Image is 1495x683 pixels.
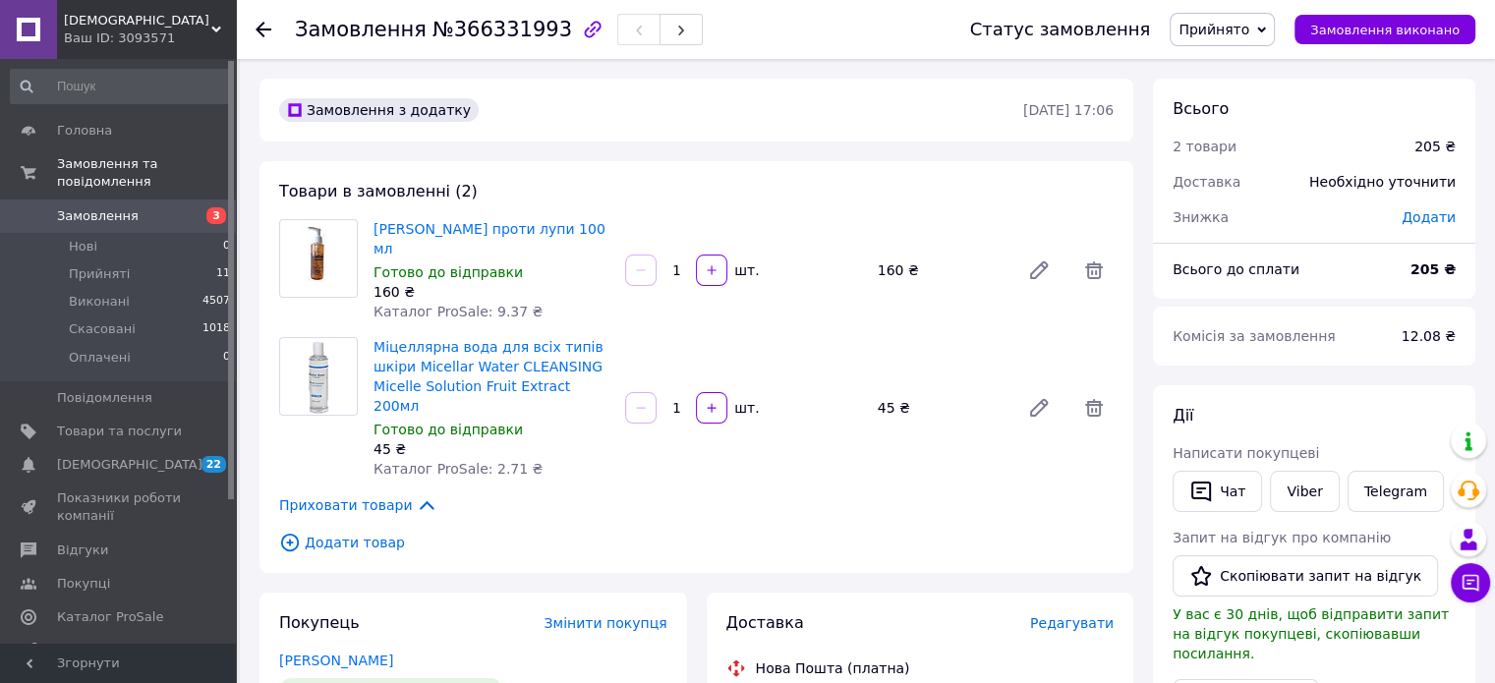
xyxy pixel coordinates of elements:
[1074,251,1114,290] span: Видалити
[1414,137,1456,156] div: 205 ₴
[57,575,110,593] span: Покупці
[279,182,478,200] span: Товари в замовленні (2)
[289,220,347,297] img: Шампунь Кетоконазол проти лупи 100 мл
[57,608,163,626] span: Каталог ProSale
[10,69,232,104] input: Пошук
[374,339,604,414] a: Міцеллярна вода для всіх типів шкіри Micellar Water CLEANSING Micelle Solution Fruit Extract 200мл
[374,461,543,477] span: Каталог ProSale: 2.71 ₴
[223,238,230,256] span: 0
[545,615,667,631] span: Змінити покупця
[57,541,108,559] span: Відгуки
[57,642,125,659] span: Аналітика
[374,282,609,302] div: 160 ₴
[1173,174,1240,190] span: Доставка
[64,12,211,29] span: Космецевтика
[69,238,97,256] span: Нові
[1310,23,1460,37] span: Замовлення виконано
[69,265,130,283] span: Прийняті
[57,155,236,191] span: Замовлення та повідомлення
[279,532,1114,553] span: Додати товар
[1410,261,1456,277] b: 205 ₴
[374,422,523,437] span: Готово до відправки
[295,18,427,41] span: Замовлення
[1173,606,1449,661] span: У вас є 30 днів, щоб відправити запит на відгук покупцеві, скопіювавши посилання.
[1030,615,1114,631] span: Редагувати
[279,98,479,122] div: Замовлення з додатку
[202,293,230,311] span: 4507
[751,658,915,678] div: Нова Пошта (платна)
[256,20,271,39] div: Повернутися назад
[729,260,761,280] div: шт.
[1019,388,1059,427] a: Редагувати
[216,265,230,283] span: 11
[1023,102,1114,118] time: [DATE] 17:06
[726,613,804,632] span: Доставка
[57,423,182,440] span: Товари та послуги
[1173,471,1262,512] button: Чат
[1294,15,1475,44] button: Замовлення виконано
[870,394,1011,422] div: 45 ₴
[279,613,360,632] span: Покупець
[57,456,202,474] span: [DEMOGRAPHIC_DATA]
[1173,99,1229,118] span: Всього
[279,494,437,516] span: Приховати товари
[69,349,131,367] span: Оплачені
[1297,160,1467,203] div: Необхідно уточнити
[1402,209,1456,225] span: Додати
[1173,530,1391,545] span: Запит на відгук про компанію
[374,304,543,319] span: Каталог ProSale: 9.37 ₴
[1348,471,1444,512] a: Telegram
[1173,445,1319,461] span: Написати покупцеві
[57,389,152,407] span: Повідомлення
[285,338,353,415] img: Міцеллярна вода для всіх типів шкіри Micellar Water CLEANSING Micelle Solution Fruit Extract 200мл
[1173,139,1236,154] span: 2 товари
[69,320,136,338] span: Скасовані
[1173,406,1193,425] span: Дії
[729,398,761,418] div: шт.
[1451,563,1490,602] button: Чат з покупцем
[1173,555,1438,597] button: Скопіювати запит на відгук
[1179,22,1249,37] span: Прийнято
[1402,328,1456,344] span: 12.08 ₴
[279,653,393,668] a: [PERSON_NAME]
[432,18,572,41] span: №366331993
[1173,328,1336,344] span: Комісія за замовлення
[1173,261,1299,277] span: Всього до сплати
[57,122,112,140] span: Головна
[1074,388,1114,427] span: Видалити
[1173,209,1229,225] span: Знижка
[374,221,605,256] a: [PERSON_NAME] проти лупи 100 мл
[64,29,236,47] div: Ваш ID: 3093571
[1270,471,1339,512] a: Viber
[201,456,226,473] span: 22
[57,207,139,225] span: Замовлення
[223,349,230,367] span: 0
[970,20,1151,39] div: Статус замовлення
[1019,251,1059,290] a: Редагувати
[69,293,130,311] span: Виконані
[374,439,609,459] div: 45 ₴
[202,320,230,338] span: 1018
[57,489,182,525] span: Показники роботи компанії
[870,256,1011,284] div: 160 ₴
[374,264,523,280] span: Готово до відправки
[206,207,226,224] span: 3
